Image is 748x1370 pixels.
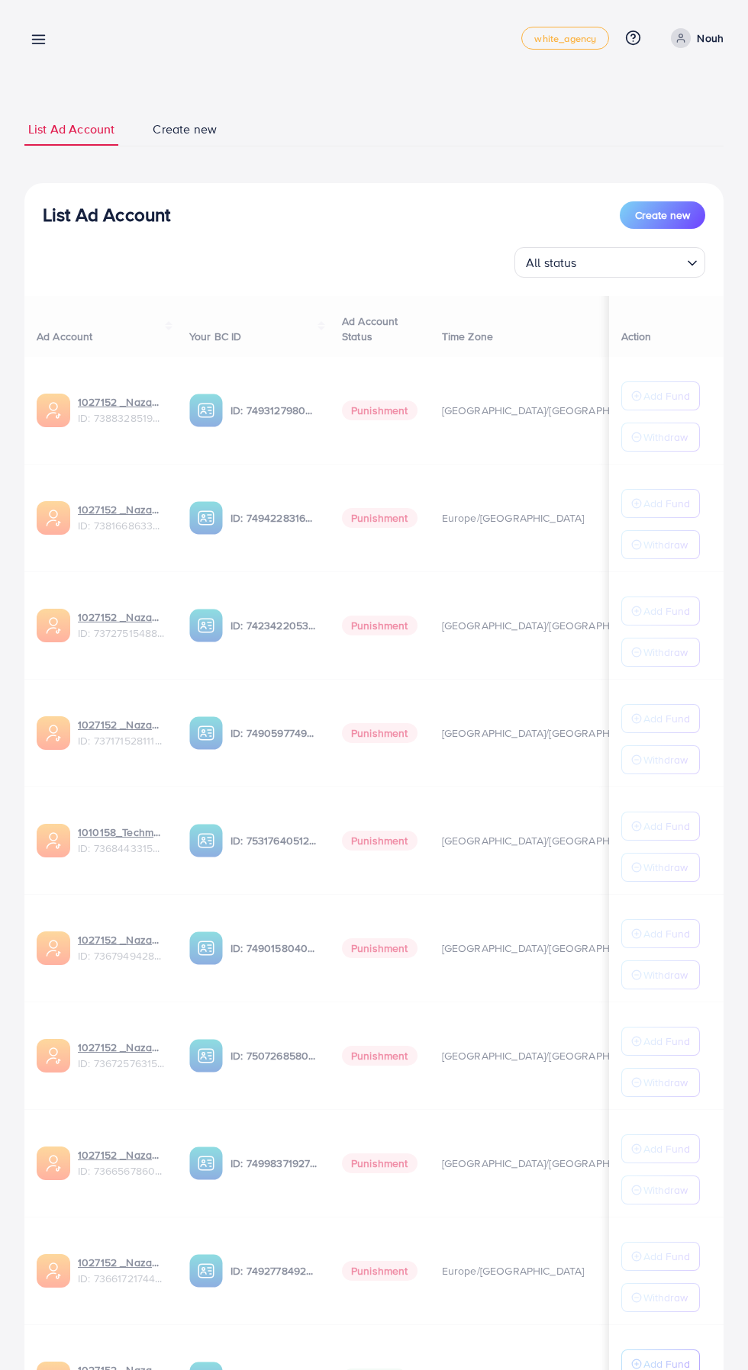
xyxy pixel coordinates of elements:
[153,121,217,138] span: Create new
[28,121,114,138] span: List Ad Account
[697,29,724,47] p: Nouh
[523,252,580,274] span: All status
[635,207,690,223] span: Create new
[43,204,170,226] h3: List Ad Account
[521,27,609,50] a: white_agency
[534,34,596,43] span: white_agency
[582,249,681,274] input: Search for option
[514,247,705,278] div: Search for option
[620,201,705,229] button: Create new
[665,28,724,48] a: Nouh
